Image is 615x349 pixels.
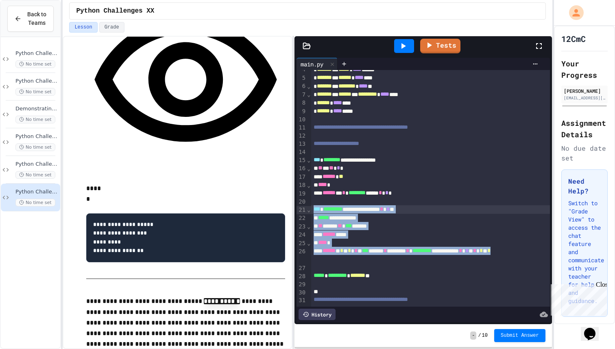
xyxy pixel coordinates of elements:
div: 15 [297,156,307,165]
div: Chat with us now!Close [3,3,56,52]
div: 5 [297,74,307,82]
div: 6 [297,82,307,90]
span: Submit Answer [501,332,539,339]
span: No time set [15,171,55,179]
span: Fold line [307,206,311,213]
span: Fold line [307,157,311,163]
div: 17 [297,173,307,181]
iframe: chat widget [547,281,607,316]
span: Fold line [307,165,311,172]
p: Switch to "Grade View" to access the chat feature and communicate with your teacher for help and ... [568,199,601,305]
span: Python Challenges XXIV [15,133,59,140]
div: 27 [297,264,307,272]
button: Lesson [69,22,97,33]
div: [PERSON_NAME] [564,87,605,94]
div: 30 [297,289,307,297]
span: Python Challenges XXIVb [15,78,59,85]
div: No due date set [561,143,608,163]
div: 25 [297,239,307,248]
div: 22 [297,214,307,222]
div: [EMAIL_ADDRESS][DOMAIN_NAME] [564,95,605,101]
div: 23 [297,223,307,231]
span: - [470,331,476,340]
span: Fold line [307,240,311,246]
div: 8 [297,99,307,107]
span: Demonstrating OOP Principles Task [15,105,59,112]
div: 20 [297,198,307,206]
div: 16 [297,165,307,173]
div: 11 [297,124,307,132]
div: 19 [297,190,307,198]
div: 7 [297,91,307,99]
div: 4 [297,66,307,74]
span: Fold line [307,182,311,189]
span: No time set [15,88,55,96]
span: No time set [15,143,55,151]
span: / [478,332,481,339]
div: main.py [297,58,338,70]
span: Python Challenges VIIc [15,161,59,168]
div: 26 [297,248,307,264]
h3: Need Help? [568,176,601,196]
div: 21 [297,206,307,214]
div: 9 [297,108,307,116]
button: Submit Answer [494,329,545,342]
div: My Account [560,3,586,22]
a: Tests [420,39,460,53]
div: 28 [297,272,307,281]
div: 13 [297,140,307,148]
span: Fold line [307,83,311,90]
span: Fold line [307,91,311,98]
div: History [299,309,336,320]
iframe: chat widget [581,316,607,341]
h2: Assignment Details [561,117,608,140]
span: Back to Teams [26,10,47,27]
div: 10 [297,116,307,124]
div: 14 [297,148,307,156]
span: Python Challenges XXIVc [15,50,59,57]
h2: Your Progress [561,58,608,81]
span: No time set [15,199,55,206]
div: 24 [297,231,307,239]
span: No time set [15,60,55,68]
span: Python Challenges XX [76,6,154,16]
span: Python Challenges XX [15,189,59,195]
span: Fold line [307,223,311,230]
div: 18 [297,181,307,189]
button: Grade [99,22,124,33]
div: 29 [297,281,307,289]
div: main.py [297,60,327,68]
span: 10 [482,332,488,339]
span: No time set [15,116,55,123]
button: Back to Teams [7,6,54,32]
div: 12 [297,132,307,140]
h1: 12CmC [561,33,586,44]
div: 31 [297,296,307,305]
